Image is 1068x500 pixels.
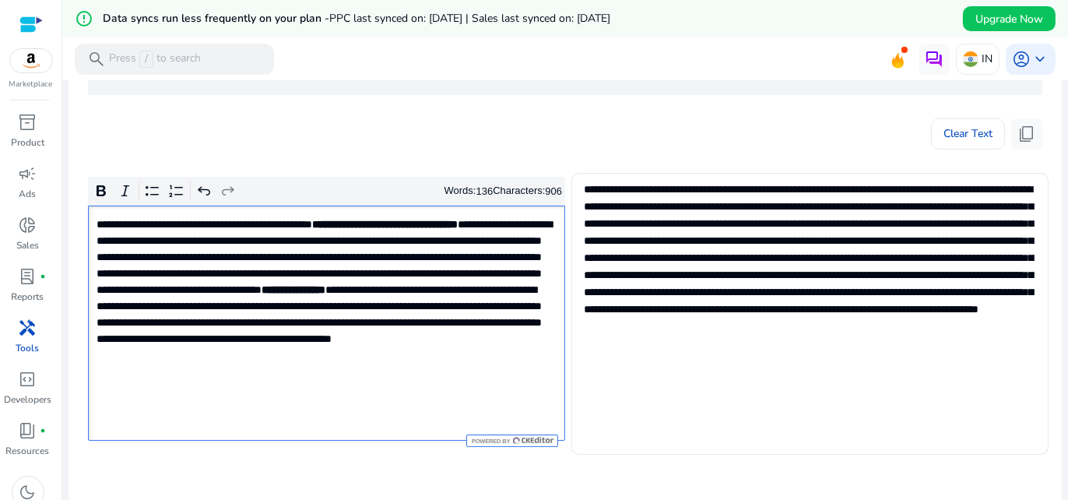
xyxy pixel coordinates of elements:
span: keyboard_arrow_down [1031,50,1049,69]
p: Resources [6,444,50,458]
span: content_copy [1017,125,1036,143]
span: PPC last synced on: [DATE] | Sales last synced on: [DATE] [329,11,610,26]
button: content_copy [1011,118,1042,150]
h5: Data syncs run less frequently on your plan - [103,12,610,26]
p: Press to search [109,51,201,68]
div: Rich Text Editor. Editing area: main. Press Alt+0 for help. [88,206,565,441]
label: 136 [476,185,494,197]
mat-icon: error_outline [75,9,93,28]
span: code_blocks [19,370,37,389]
div: Editor toolbar [88,177,565,206]
p: Ads [19,187,37,201]
span: search [87,50,106,69]
span: book_4 [19,421,37,440]
button: Clear Text [931,118,1005,150]
p: Reports [12,290,44,304]
span: Clear Text [943,118,992,150]
span: Upgrade Now [975,11,1043,27]
span: Powered by [470,438,510,445]
span: fiber_manual_record [40,428,47,434]
p: Marketplace [9,79,53,90]
img: amazon.svg [10,49,52,72]
p: Sales [16,238,39,252]
p: Product [11,136,44,150]
span: inventory_2 [19,113,37,132]
span: donut_small [19,216,37,234]
span: lab_profile [19,267,37,286]
p: IN [982,45,992,72]
img: in.svg [963,51,978,67]
span: / [139,51,153,68]
span: account_circle [1012,50,1031,69]
p: Tools [16,341,40,355]
div: Words: Characters: [444,181,563,201]
p: Developers [4,393,51,407]
span: campaign [19,164,37,183]
label: 906 [545,185,562,197]
span: handyman [19,319,37,337]
span: fiber_manual_record [40,273,47,280]
button: Upgrade Now [963,6,1056,31]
